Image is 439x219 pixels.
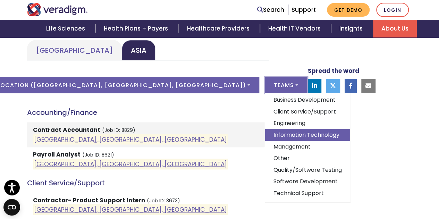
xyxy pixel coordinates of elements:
[82,152,114,158] small: (Job ID: 8621)
[292,6,316,14] a: Support
[260,20,331,37] a: Health IT Vendors
[95,20,178,37] a: Health Plans + Payers
[265,106,350,118] a: Client Service/Support
[33,196,145,204] strong: Contractor- Product Support Intern
[38,20,95,37] a: Life Sciences
[122,40,155,60] a: Asia
[27,179,269,187] h4: Client Service/Support
[33,126,100,134] strong: Contract Accountant
[3,199,20,216] button: Open CMP widget
[308,67,359,75] strong: Spread the word
[376,3,409,17] a: Login
[265,152,350,164] a: Other
[27,108,269,117] h4: Accounting/Finance
[34,135,227,143] a: [GEOGRAPHIC_DATA], [GEOGRAPHIC_DATA], [GEOGRAPHIC_DATA]
[27,3,88,16] img: Veradigm logo
[34,160,227,168] a: [GEOGRAPHIC_DATA], [GEOGRAPHIC_DATA], [GEOGRAPHIC_DATA]
[373,20,417,37] a: About Us
[265,77,307,93] button: Teams
[265,141,350,153] a: Management
[327,3,370,17] a: Get Demo
[147,197,180,204] small: (Job ID: 8673)
[331,20,373,37] a: Insights
[179,20,260,37] a: Healthcare Providers
[265,129,350,141] a: Information Technology
[265,117,350,129] a: Engineering
[257,5,284,15] a: Search
[27,40,122,60] a: [GEOGRAPHIC_DATA]
[102,127,135,134] small: (Job ID: 8829)
[265,164,350,176] a: Quality/Software Testing
[265,176,350,187] a: Software Development
[34,205,227,214] a: [GEOGRAPHIC_DATA], [GEOGRAPHIC_DATA], [GEOGRAPHIC_DATA]
[265,94,350,106] a: Business Development
[265,187,350,199] a: Technical Support
[33,150,81,159] strong: Payroll Analyst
